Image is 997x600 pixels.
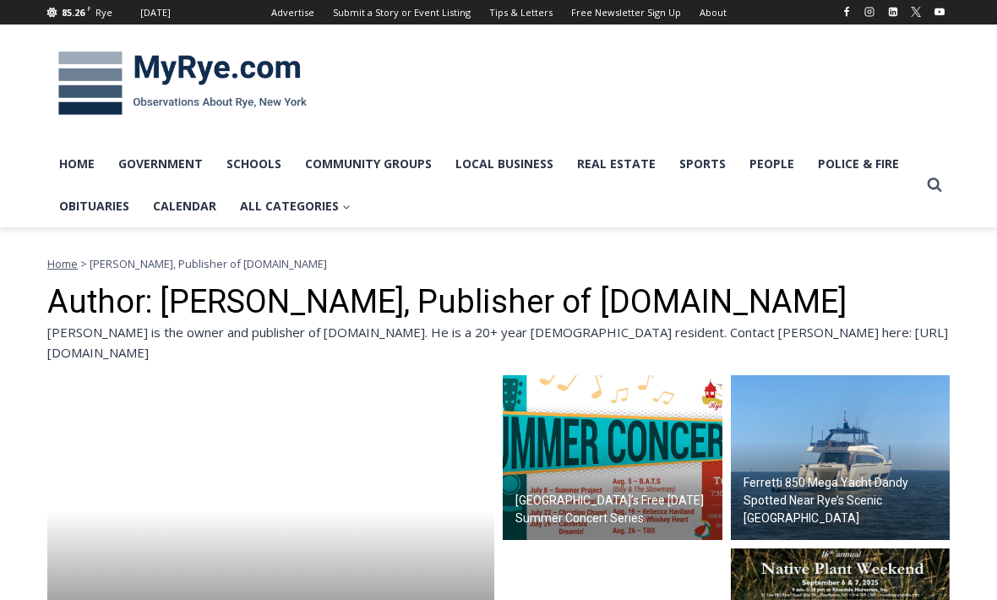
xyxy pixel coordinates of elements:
[95,5,112,20] div: Rye
[919,170,950,200] button: View Search Form
[738,143,806,185] a: People
[731,375,951,541] a: Ferretti 850 Mega Yacht Dandy Spotted Near Rye’s Scenic [GEOGRAPHIC_DATA]
[565,143,667,185] a: Real Estate
[47,322,950,363] div: [PERSON_NAME] is the owner and publisher of [DOMAIN_NAME]. He is a 20+ year [DEMOGRAPHIC_DATA] re...
[47,256,78,271] a: Home
[744,474,946,527] h2: Ferretti 850 Mega Yacht Dandy Spotted Near Rye’s Scenic [GEOGRAPHIC_DATA]
[47,283,950,322] h1: Author: [PERSON_NAME], Publisher of [DOMAIN_NAME]
[859,2,880,22] a: Instagram
[883,2,903,22] a: Linkedin
[141,185,228,227] a: Calendar
[80,256,87,271] span: >
[47,255,950,272] nav: Breadcrumbs
[503,375,722,541] img: RTP concerts 2025 event 2
[106,143,215,185] a: Government
[806,143,911,185] a: Police & Fire
[215,143,293,185] a: Schools
[47,40,318,128] img: MyRye.com
[228,185,362,227] a: All Categories
[503,375,722,541] a: [GEOGRAPHIC_DATA]’s Free [DATE] Summer Concert Series
[47,143,919,228] nav: Primary Navigation
[62,6,84,19] span: 85.26
[929,2,950,22] a: YouTube
[90,256,327,271] span: [PERSON_NAME], Publisher of [DOMAIN_NAME]
[47,143,106,185] a: Home
[140,5,171,20] div: [DATE]
[836,2,857,22] a: Facebook
[47,185,141,227] a: Obituaries
[667,143,738,185] a: Sports
[444,143,565,185] a: Local Business
[906,2,926,22] a: X
[240,197,351,215] span: All Categories
[87,3,91,13] span: F
[293,143,444,185] a: Community Groups
[731,375,951,541] img: (PHOTO: The 85' foot luxury yacht Dandy was parked just off Rye on Friday, August 8, 2025.)
[515,492,718,527] h2: [GEOGRAPHIC_DATA]’s Free [DATE] Summer Concert Series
